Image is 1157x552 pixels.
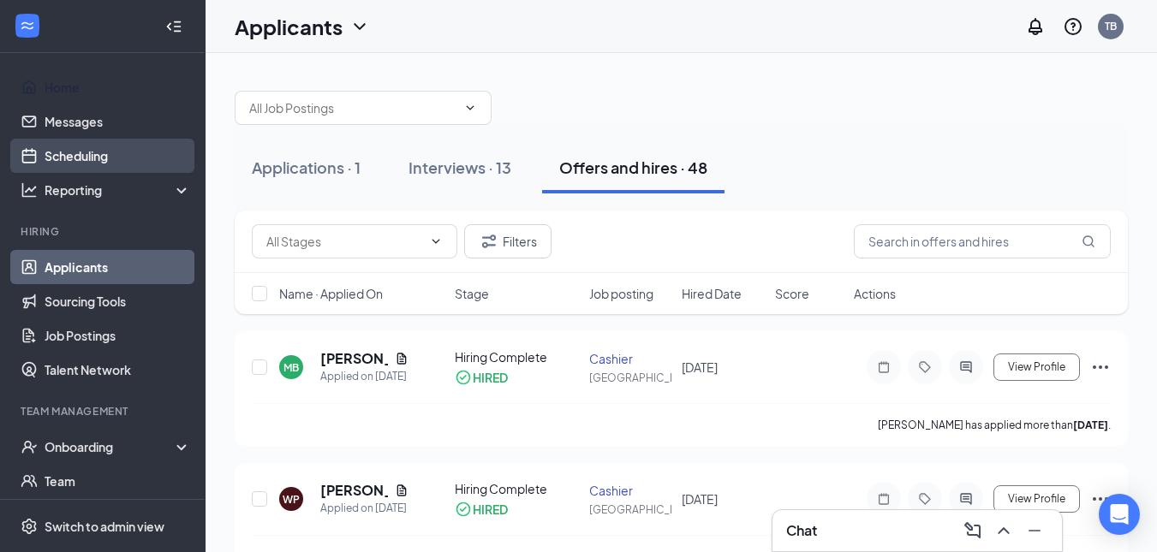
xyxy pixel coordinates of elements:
a: Job Postings [45,318,191,353]
button: ComposeMessage [959,517,987,544]
button: ChevronUp [990,517,1017,544]
svg: Tag [915,492,935,506]
input: All Stages [266,232,422,251]
input: Search in offers and hires [854,224,1111,258]
svg: ChevronUp [993,520,1014,541]
svg: CheckmarkCircle [455,501,472,518]
div: TB [1105,19,1117,33]
h5: [PERSON_NAME] [320,481,388,500]
svg: Minimize [1024,520,1045,541]
div: HIRED [473,369,508,386]
svg: MagnifyingGlass [1082,234,1095,248]
div: Team Management [21,404,188,418]
a: Sourcing Tools [45,284,191,318]
button: Minimize [1021,517,1048,544]
a: Home [45,70,191,104]
svg: Ellipses [1090,357,1111,377]
div: Applied on [DATE] [320,368,409,385]
div: Offers and hires · 48 [559,157,707,178]
span: Score [775,285,809,302]
div: Applied on [DATE] [320,500,409,517]
div: HIRED [473,501,508,518]
div: Reporting [45,181,192,199]
h5: [PERSON_NAME] [320,349,388,368]
svg: ComposeMessage [963,520,983,541]
div: Applications · 1 [252,157,361,178]
svg: QuestionInfo [1063,16,1083,37]
a: Talent Network [45,353,191,387]
div: Onboarding [45,438,176,455]
svg: ChevronDown [429,234,443,248]
span: [DATE] [682,359,718,375]
span: Name · Applied On [279,285,383,302]
div: Hiring Complete [455,480,579,497]
div: Interviews · 13 [409,157,511,178]
h3: Chat [786,521,817,540]
svg: ChevronDown [463,101,477,115]
button: View Profile [993,353,1080,381]
div: Cashier [589,482,672,499]
div: Hiring Complete [455,348,579,365]
svg: Document [395,352,409,365]
svg: Note [874,360,894,374]
span: Stage [455,285,489,302]
b: [DATE] [1073,418,1108,431]
div: WP [283,492,300,507]
svg: Tag [915,360,935,374]
svg: ActiveChat [956,492,976,506]
span: Actions [854,285,896,302]
div: [GEOGRAPHIC_DATA] [589,371,672,385]
a: Team [45,464,191,498]
svg: Filter [479,231,499,252]
svg: Note [874,492,894,506]
p: [PERSON_NAME] has applied more than . [878,418,1111,432]
svg: Notifications [1025,16,1046,37]
div: Hiring [21,224,188,239]
span: View Profile [1008,361,1065,373]
svg: CheckmarkCircle [455,369,472,386]
svg: UserCheck [21,438,38,455]
div: MB [283,360,299,375]
span: View Profile [1008,493,1065,505]
svg: ActiveChat [956,360,976,374]
input: All Job Postings [249,98,456,117]
div: Open Intercom Messenger [1099,494,1140,535]
span: Hired Date [682,285,742,302]
div: [GEOGRAPHIC_DATA] [589,502,672,517]
svg: Ellipses [1090,489,1111,509]
svg: Collapse [165,18,182,35]
span: [DATE] [682,491,718,507]
svg: Settings [21,518,38,535]
svg: ChevronDown [349,16,370,37]
a: Scheduling [45,139,191,173]
span: Job posting [589,285,653,302]
h1: Applicants [235,12,343,41]
svg: WorkstreamLogo [19,17,36,34]
button: Filter Filters [464,224,552,258]
svg: Analysis [21,181,38,199]
svg: Document [395,484,409,497]
a: Applicants [45,250,191,284]
button: View Profile [993,485,1080,513]
div: Switch to admin view [45,518,164,535]
div: Cashier [589,350,672,367]
a: Messages [45,104,191,139]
